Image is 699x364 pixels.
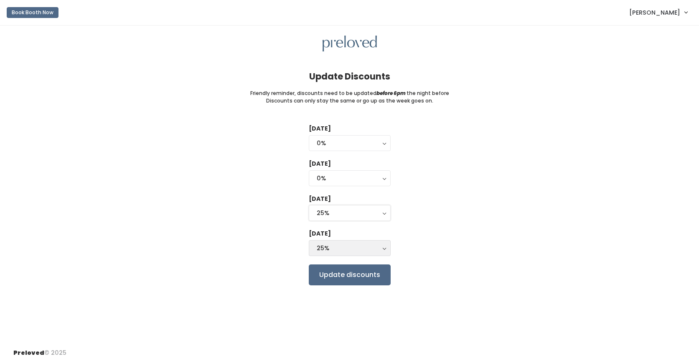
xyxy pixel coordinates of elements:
[7,3,58,22] a: Book Booth Now
[13,349,44,357] span: Preloved
[309,240,391,256] button: 25%
[317,208,383,218] div: 25%
[309,159,331,168] label: [DATE]
[266,97,433,105] small: Discounts can only stay the same or go up as the week goes on.
[13,342,66,357] div: © 2025
[309,72,390,81] h4: Update Discounts
[309,135,391,151] button: 0%
[621,3,696,21] a: [PERSON_NAME]
[629,8,680,17] span: [PERSON_NAME]
[317,138,383,148] div: 0%
[250,90,449,97] small: Friendly reminder, discounts need to be updated the night before
[317,174,383,183] div: 0%
[309,264,391,285] input: Update discounts
[317,244,383,253] div: 25%
[7,7,58,18] button: Book Booth Now
[309,124,331,133] label: [DATE]
[309,229,331,238] label: [DATE]
[309,205,391,221] button: 25%
[323,36,377,52] img: preloved logo
[309,170,391,186] button: 0%
[376,90,406,97] i: before 6pm
[309,195,331,203] label: [DATE]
